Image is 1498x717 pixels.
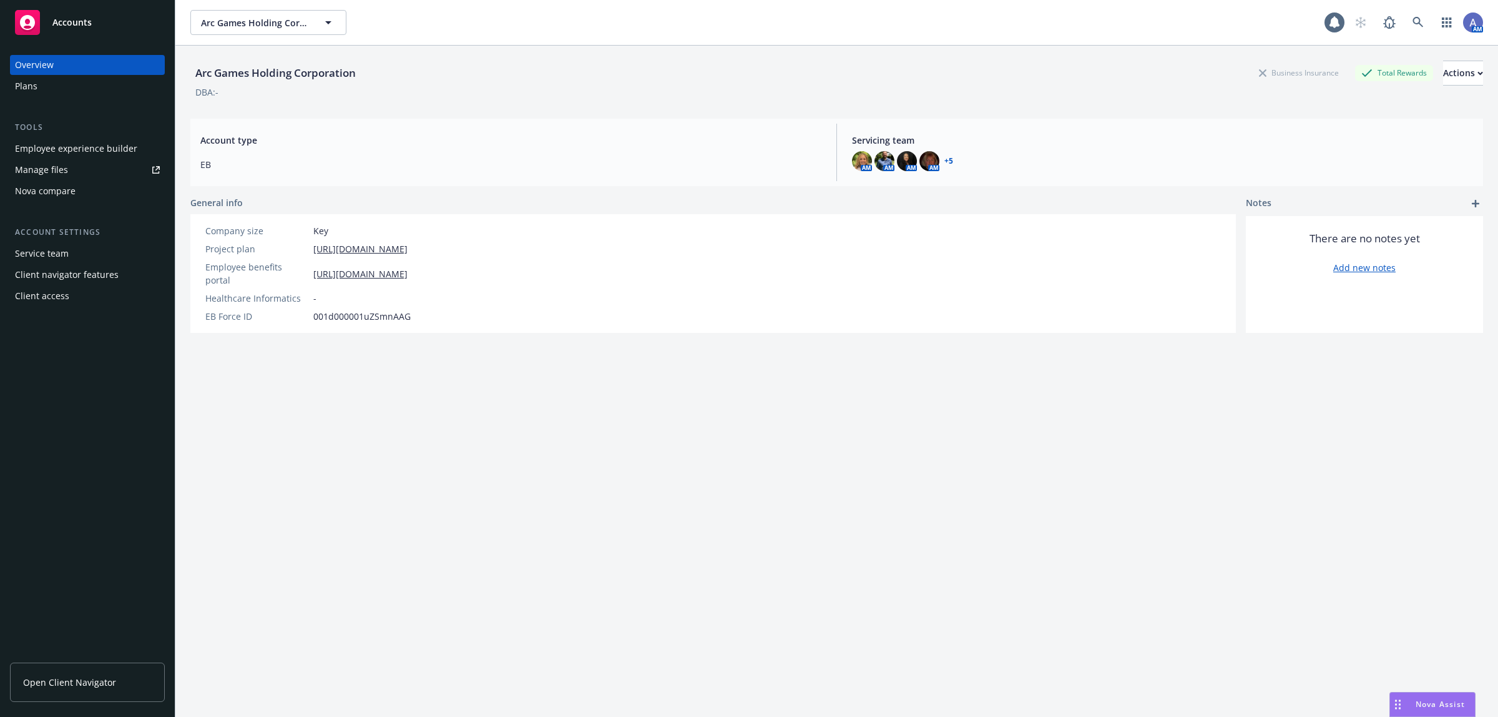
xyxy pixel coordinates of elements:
div: Actions [1443,61,1483,85]
span: EB [200,158,821,171]
img: photo [1463,12,1483,32]
a: Start snowing [1348,10,1373,35]
span: Account type [200,134,821,147]
a: add [1468,196,1483,211]
a: [URL][DOMAIN_NAME] [313,242,408,255]
div: EB Force ID [205,310,308,323]
div: Client access [15,286,69,306]
a: Search [1406,10,1431,35]
img: photo [852,151,872,171]
span: 001d000001uZSmnAAG [313,310,411,323]
a: Overview [10,55,165,75]
span: Open Client Navigator [23,676,116,689]
span: There are no notes yet [1310,231,1420,246]
button: Arc Games Holding Corporation [190,10,346,35]
div: Employee experience builder [15,139,137,159]
a: Switch app [1434,10,1459,35]
button: Nova Assist [1389,692,1476,717]
a: Client access [10,286,165,306]
a: Report a Bug [1377,10,1402,35]
div: DBA: - [195,86,218,99]
div: Overview [15,55,54,75]
span: Notes [1246,196,1271,211]
span: Arc Games Holding Corporation [201,16,309,29]
div: Company size [205,224,308,237]
a: Add new notes [1333,261,1396,274]
img: photo [897,151,917,171]
div: Total Rewards [1355,65,1433,81]
span: Nova Assist [1416,699,1465,710]
img: photo [919,151,939,171]
div: Plans [15,76,37,96]
a: [URL][DOMAIN_NAME] [313,267,408,280]
img: photo [874,151,894,171]
div: Arc Games Holding Corporation [190,65,361,81]
span: Servicing team [852,134,1473,147]
div: Account settings [10,226,165,239]
div: Drag to move [1390,693,1406,716]
a: Manage files [10,160,165,180]
div: Employee benefits portal [205,260,308,287]
a: +5 [944,157,953,165]
div: Project plan [205,242,308,255]
a: Nova compare [10,181,165,201]
a: Service team [10,244,165,264]
div: Nova compare [15,181,76,201]
a: Client navigator features [10,265,165,285]
div: Manage files [15,160,68,180]
div: Service team [15,244,69,264]
div: Business Insurance [1253,65,1345,81]
a: Accounts [10,5,165,40]
span: Accounts [52,17,92,27]
div: Client navigator features [15,265,119,285]
div: Tools [10,121,165,134]
span: General info [190,196,243,209]
a: Employee experience builder [10,139,165,159]
button: Actions [1443,61,1483,86]
div: Healthcare Informatics [205,292,308,305]
a: Plans [10,76,165,96]
span: Key [313,224,328,237]
span: - [313,292,316,305]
